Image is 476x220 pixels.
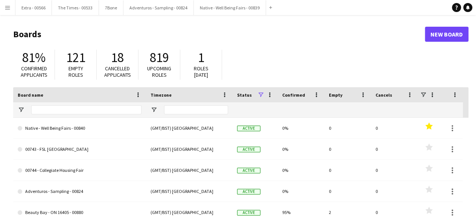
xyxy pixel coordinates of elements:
[146,139,233,159] div: (GMT/BST) [GEOGRAPHIC_DATA]
[151,92,172,98] span: Timezone
[123,0,194,15] button: Adventuros - Sampling - 00824
[237,168,260,173] span: Active
[147,65,171,78] span: Upcoming roles
[15,0,52,15] button: Extra - 00566
[324,160,371,181] div: 0
[194,0,266,15] button: Native - Well Being Fairs - 00839
[66,49,85,66] span: 121
[146,118,233,138] div: (GMT/BST) [GEOGRAPHIC_DATA]
[324,118,371,138] div: 0
[18,139,141,160] a: 00743 - FSL [GEOGRAPHIC_DATA]
[18,106,24,113] button: Open Filter Menu
[371,160,418,181] div: 0
[278,181,324,202] div: 0%
[21,65,47,78] span: Confirmed applicants
[150,49,169,66] span: 819
[329,92,342,98] span: Empty
[68,65,83,78] span: Empty roles
[371,139,418,159] div: 0
[164,105,228,114] input: Timezone Filter Input
[18,181,141,202] a: Adventuros - Sampling - 00824
[18,118,141,139] a: Native - Well Being Fairs - 00840
[371,181,418,202] div: 0
[278,160,324,181] div: 0%
[18,92,43,98] span: Board name
[237,92,252,98] span: Status
[237,210,260,215] span: Active
[371,118,418,138] div: 0
[376,92,392,98] span: Cancels
[31,105,141,114] input: Board name Filter Input
[146,160,233,181] div: (GMT/BST) [GEOGRAPHIC_DATA]
[151,106,157,113] button: Open Filter Menu
[237,147,260,152] span: Active
[194,65,208,78] span: Roles [DATE]
[237,126,260,131] span: Active
[111,49,124,66] span: 18
[22,49,46,66] span: 81%
[237,189,260,194] span: Active
[13,29,425,40] h1: Boards
[278,118,324,138] div: 0%
[278,139,324,159] div: 0%
[99,0,123,15] button: 7Bone
[324,181,371,202] div: 0
[146,181,233,202] div: (GMT/BST) [GEOGRAPHIC_DATA]
[104,65,131,78] span: Cancelled applicants
[282,92,305,98] span: Confirmed
[18,160,141,181] a: 00744 - Collegiate Housing Fair
[198,49,204,66] span: 1
[425,27,468,42] a: New Board
[324,139,371,159] div: 0
[52,0,99,15] button: The Times - 00533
